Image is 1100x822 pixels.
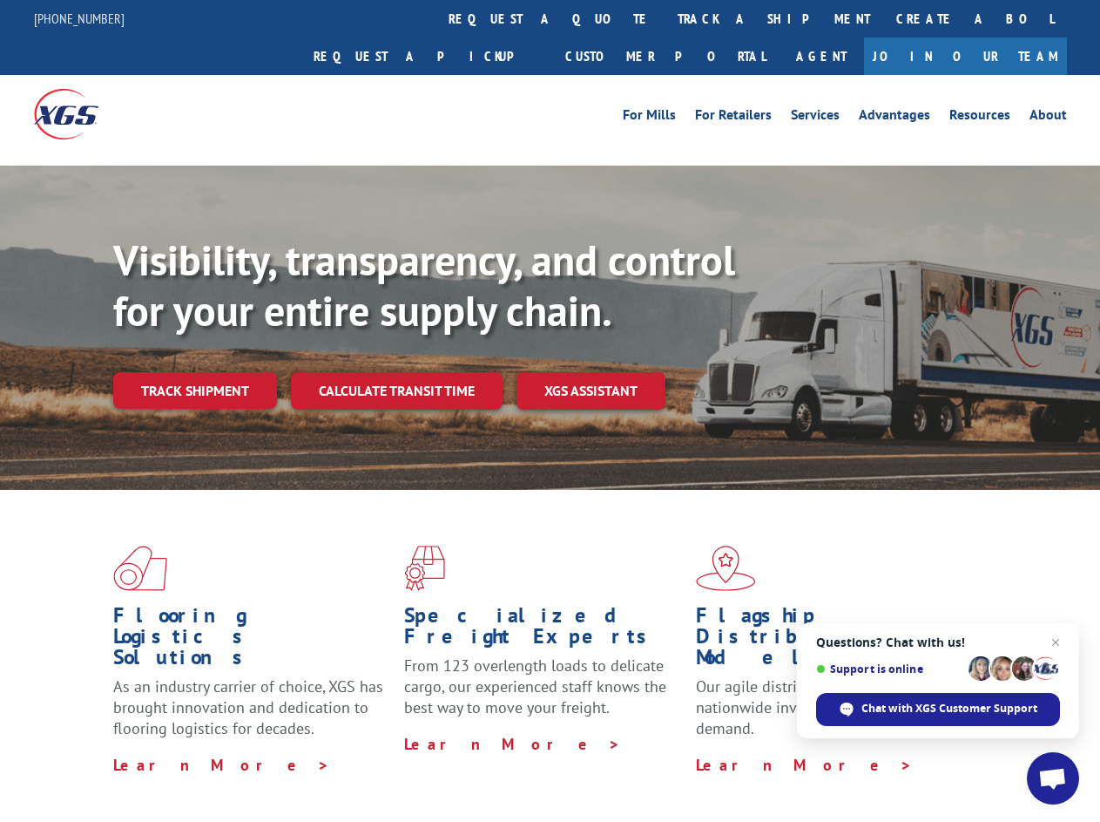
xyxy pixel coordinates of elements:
a: Request a pickup [300,37,552,75]
a: For Mills [623,108,676,127]
a: [PHONE_NUMBER] [34,10,125,27]
div: Chat with XGS Customer Support [816,693,1060,726]
img: xgs-icon-total-supply-chain-intelligence-red [113,546,167,591]
img: xgs-icon-flagship-distribution-model-red [696,546,756,591]
span: Our agile distribution network gives you nationwide inventory management on demand. [696,676,968,738]
a: Advantages [859,108,930,127]
a: Join Our Team [864,37,1067,75]
a: Customer Portal [552,37,779,75]
img: xgs-icon-focused-on-flooring-red [404,546,445,591]
a: For Retailers [695,108,772,127]
a: Learn More > [696,755,913,775]
h1: Specialized Freight Experts [404,605,682,656]
span: Questions? Chat with us! [816,635,1060,649]
a: Track shipment [113,372,277,409]
a: Services [791,108,840,127]
b: Visibility, transparency, and control for your entire supply chain. [113,233,735,337]
div: Open chat [1027,752,1079,805]
span: Support is online [816,662,962,676]
a: XGS ASSISTANT [516,372,665,410]
a: About [1029,108,1067,127]
a: Learn More > [404,734,621,754]
h1: Flooring Logistics Solutions [113,605,391,676]
a: Agent [779,37,864,75]
a: Calculate transit time [291,372,503,410]
p: From 123 overlength loads to delicate cargo, our experienced staff knows the best way to move you... [404,656,682,733]
h1: Flagship Distribution Model [696,605,974,676]
span: Chat with XGS Customer Support [861,701,1037,717]
span: As an industry carrier of choice, XGS has brought innovation and dedication to flooring logistics... [113,676,383,738]
a: Resources [949,108,1010,127]
span: Close chat [1045,632,1066,653]
a: Learn More > [113,755,330,775]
